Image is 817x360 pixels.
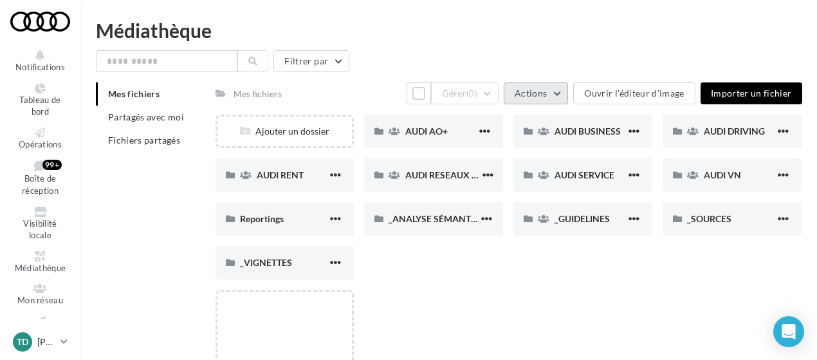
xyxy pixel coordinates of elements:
[555,126,621,137] span: AUDI BUSINESS
[22,174,59,196] span: Boîte de réception
[405,169,511,180] span: AUDI RESEAUX SOCIAUX
[405,126,448,137] span: AUDI AO+
[17,295,63,305] span: Mon réseau
[711,88,792,99] span: Importer un fichier
[389,213,492,224] span: _ANALYSE SÉMANTIQUE
[10,125,70,153] a: Opérations
[234,88,282,100] div: Mes fichiers
[108,135,180,146] span: Fichiers partagés
[217,125,353,138] div: Ajouter un dossier
[108,111,184,122] span: Partagés avec moi
[240,257,292,268] span: _VIGNETTES
[15,263,66,273] span: Médiathèque
[466,88,477,99] span: (0)
[573,82,695,104] button: Ouvrir l'éditeur d'image
[10,330,70,354] a: TD [PERSON_NAME]
[15,62,65,72] span: Notifications
[704,126,765,137] span: AUDI DRIVING
[704,169,741,180] span: AUDI VN
[17,336,28,348] span: TD
[10,249,70,276] a: Médiathèque
[773,316,804,347] div: Open Intercom Messenger
[96,21,802,40] div: Médiathèque
[687,213,731,224] span: _SOURCES
[42,160,62,170] div: 99+
[701,82,802,104] button: Importer un fichier
[10,204,70,243] a: Visibilité locale
[37,336,55,348] p: [PERSON_NAME]
[504,82,568,104] button: Actions
[108,88,160,99] span: Mes fichiers
[23,218,57,241] span: Visibilité locale
[555,169,614,180] span: AUDI SERVICE
[257,169,304,180] span: AUDI RENT
[10,48,70,75] button: Notifications
[10,81,70,120] a: Tableau de bord
[10,157,70,198] a: Boîte de réception 99+
[515,88,547,99] span: Actions
[240,213,284,224] span: Reportings
[19,139,62,149] span: Opérations
[431,82,499,104] button: Gérer(0)
[10,281,70,308] a: Mon réseau
[19,95,60,117] span: Tableau de bord
[555,213,610,224] span: _GUIDELINES
[273,50,349,72] button: Filtrer par
[10,314,70,341] a: Campagnes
